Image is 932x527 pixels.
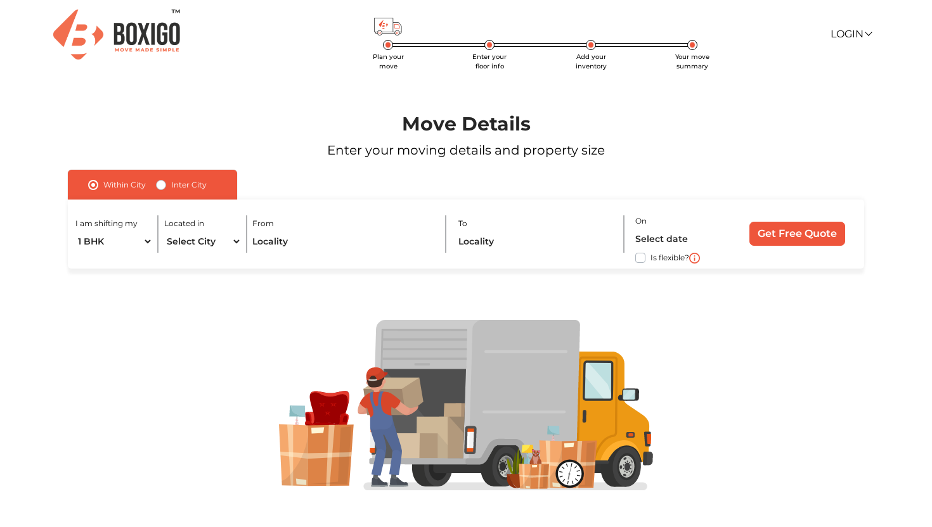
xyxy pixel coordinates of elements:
[749,222,845,246] input: Get Free Quote
[675,53,709,70] span: Your move summary
[635,228,727,250] input: Select date
[635,215,647,227] label: On
[689,253,700,263] img: i
[831,28,871,40] a: Login
[75,218,138,229] label: I am shifting my
[458,218,467,229] label: To
[103,177,146,193] label: Within City
[252,218,274,229] label: From
[164,218,204,229] label: Located in
[171,177,207,193] label: Inter City
[53,10,180,60] img: Boxigo
[650,250,689,263] label: Is flexible?
[37,141,895,160] p: Enter your moving details and property size
[472,53,507,70] span: Enter your floor info
[252,231,434,253] input: Locality
[373,53,404,70] span: Plan your move
[37,113,895,136] h1: Move Details
[576,53,607,70] span: Add your inventory
[458,231,614,253] input: Locality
